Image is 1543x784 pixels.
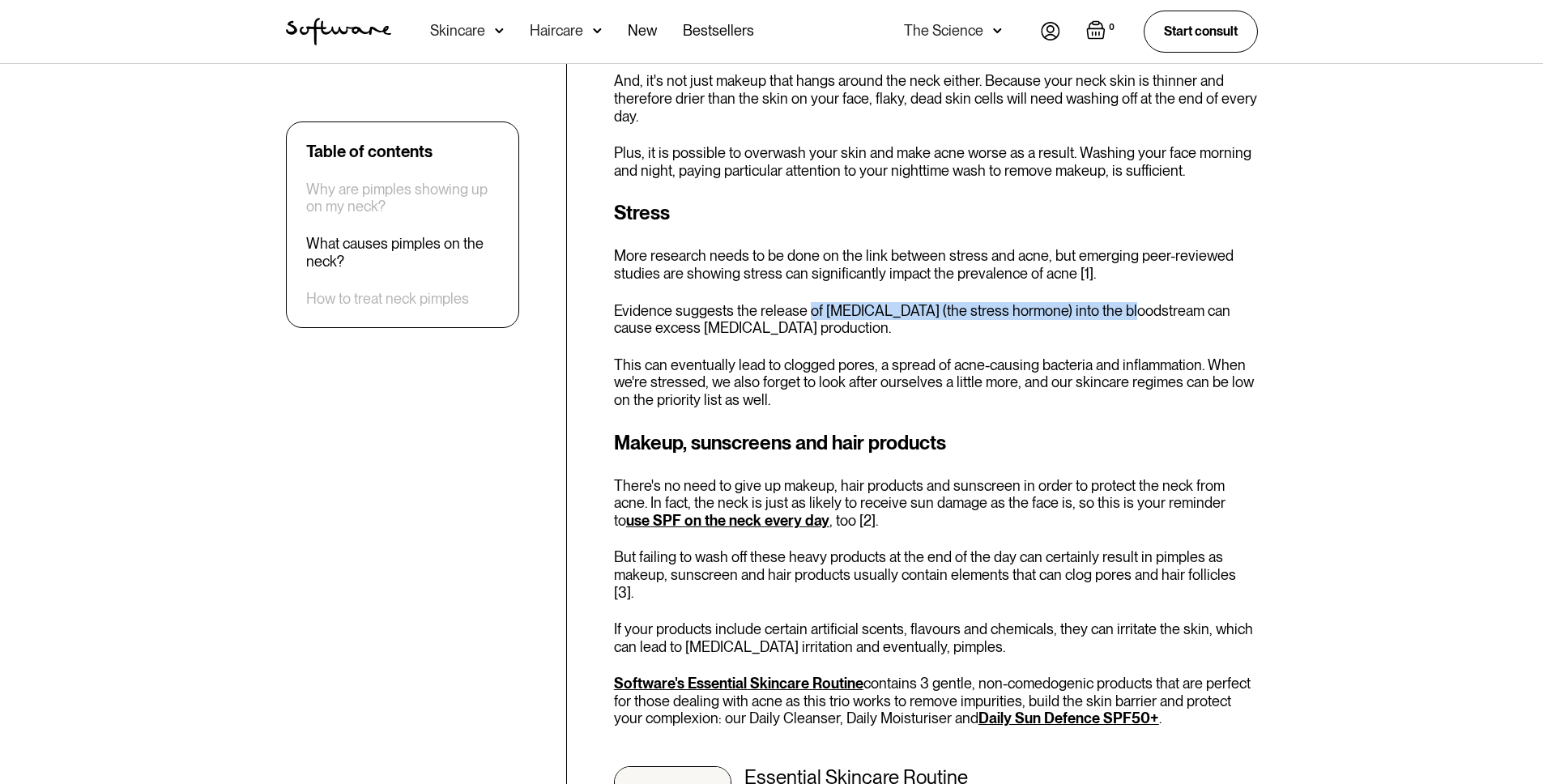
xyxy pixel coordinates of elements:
[614,675,863,692] a: Software's Essential Skincare Routine
[530,23,583,39] div: Haircare
[614,247,1258,282] p: More research needs to be done on the link between stress and acne, but emerging peer-reviewed st...
[978,709,1159,726] a: Daily Sun Defence SPF50+
[286,18,391,45] img: Software Logo
[614,198,1258,228] h3: Stress
[614,72,1258,125] p: And, it's not just makeup that hangs around the neck either. Because your neck skin is thinner an...
[1086,20,1118,43] a: Open empty cart
[306,142,433,161] div: Table of contents
[1144,11,1258,52] a: Start consult
[614,144,1258,179] p: Plus, it is possible to overwash your skin and make acne worse as a result. Washing your face mor...
[593,23,602,39] img: arrow down
[626,512,829,529] a: use SPF on the neck every day
[614,302,1258,337] p: Evidence suggests the release of [MEDICAL_DATA] (the stress hormone) into the bloodstream can cau...
[614,428,1258,458] h3: Makeup, sunscreens and hair products
[904,23,983,39] div: The Science
[286,18,391,45] a: home
[614,675,1258,727] p: contains 3 gentle, non-comedogenic products that are perfect for those dealing with acne as this ...
[614,477,1258,530] p: There's no need to give up makeup, hair products and sunscreen in order to protect the neck from ...
[614,548,1258,601] p: But failing to wash off these heavy products at the end of the day can certainly result in pimple...
[614,620,1258,655] p: If your products include certain artificial scents, flavours and chemicals, they can irritate the...
[495,23,504,39] img: arrow down
[1106,20,1118,35] div: 0
[993,23,1002,39] img: arrow down
[306,236,499,271] a: What causes pimples on the neck?
[306,290,469,308] a: How to treat neck pimples
[306,181,499,215] a: Why are pimples showing up on my neck?
[430,23,485,39] div: Skincare
[614,356,1258,409] p: This can eventually lead to clogged pores, a spread of acne-causing bacteria and inflammation. Wh...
